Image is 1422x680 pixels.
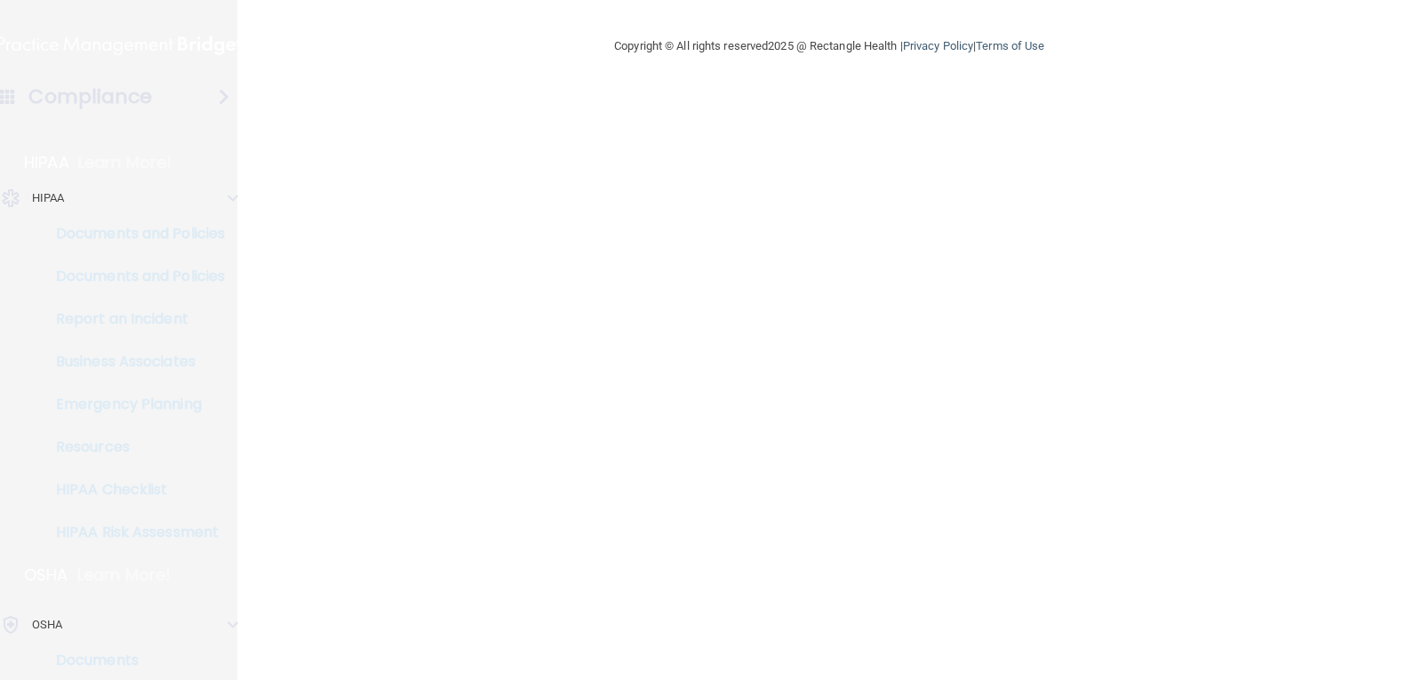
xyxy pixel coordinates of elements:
[12,652,254,669] p: Documents
[32,188,65,209] p: HIPAA
[12,524,254,541] p: HIPAA Risk Assessment
[32,614,62,636] p: OSHA
[12,481,254,499] p: HIPAA Checklist
[12,396,254,413] p: Emergency Planning
[12,353,254,371] p: Business Associates
[24,152,69,173] p: HIPAA
[12,225,254,243] p: Documents and Policies
[12,310,254,328] p: Report an Incident
[12,438,254,456] p: Resources
[976,39,1044,52] a: Terms of Use
[24,564,68,586] p: OSHA
[77,564,172,586] p: Learn More!
[903,39,973,52] a: Privacy Policy
[12,268,254,285] p: Documents and Policies
[78,152,172,173] p: Learn More!
[28,84,152,109] h4: Compliance
[505,18,1154,75] div: Copyright © All rights reserved 2025 @ Rectangle Health | |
